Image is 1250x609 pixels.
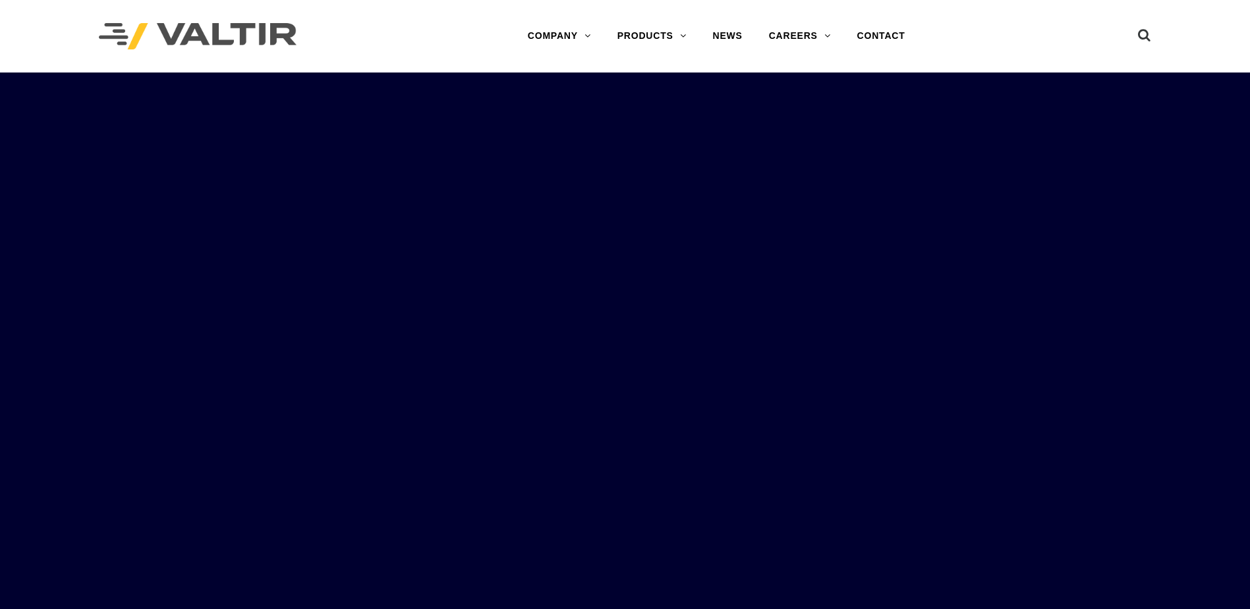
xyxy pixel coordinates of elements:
img: Valtir [99,23,297,50]
a: NEWS [700,23,756,49]
a: PRODUCTS [604,23,700,49]
a: CAREERS [756,23,844,49]
a: CONTACT [844,23,919,49]
a: COMPANY [515,23,604,49]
